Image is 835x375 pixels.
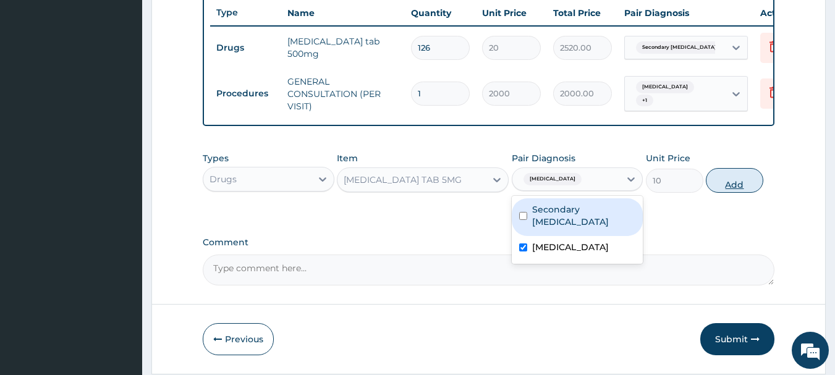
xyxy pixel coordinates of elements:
button: Add [706,168,763,193]
th: Type [210,1,281,24]
th: Pair Diagnosis [618,1,754,25]
label: Comment [203,237,775,248]
div: Drugs [210,173,237,185]
label: [MEDICAL_DATA] [532,241,609,253]
th: Actions [754,1,816,25]
div: [MEDICAL_DATA] TAB 5MG [344,174,462,186]
button: Previous [203,323,274,355]
div: Chat with us now [64,69,208,85]
textarea: Type your message and hit 'Enter' [6,246,235,290]
label: Item [337,152,358,164]
td: Drugs [210,36,281,59]
td: GENERAL CONSULTATION (PER VISIT) [281,69,405,119]
label: Unit Price [646,152,690,164]
span: We're online! [72,110,171,235]
th: Name [281,1,405,25]
span: Secondary [MEDICAL_DATA] [636,41,723,54]
td: Procedures [210,82,281,105]
button: Submit [700,323,774,355]
label: Pair Diagnosis [512,152,575,164]
label: Secondary [MEDICAL_DATA] [532,203,636,228]
th: Quantity [405,1,476,25]
th: Unit Price [476,1,547,25]
span: [MEDICAL_DATA] [523,173,582,185]
label: Types [203,153,229,164]
div: Minimize live chat window [203,6,232,36]
span: + 1 [636,95,653,107]
th: Total Price [547,1,618,25]
span: [MEDICAL_DATA] [636,81,694,93]
img: d_794563401_company_1708531726252_794563401 [23,62,50,93]
td: [MEDICAL_DATA] tab 500mg [281,29,405,66]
